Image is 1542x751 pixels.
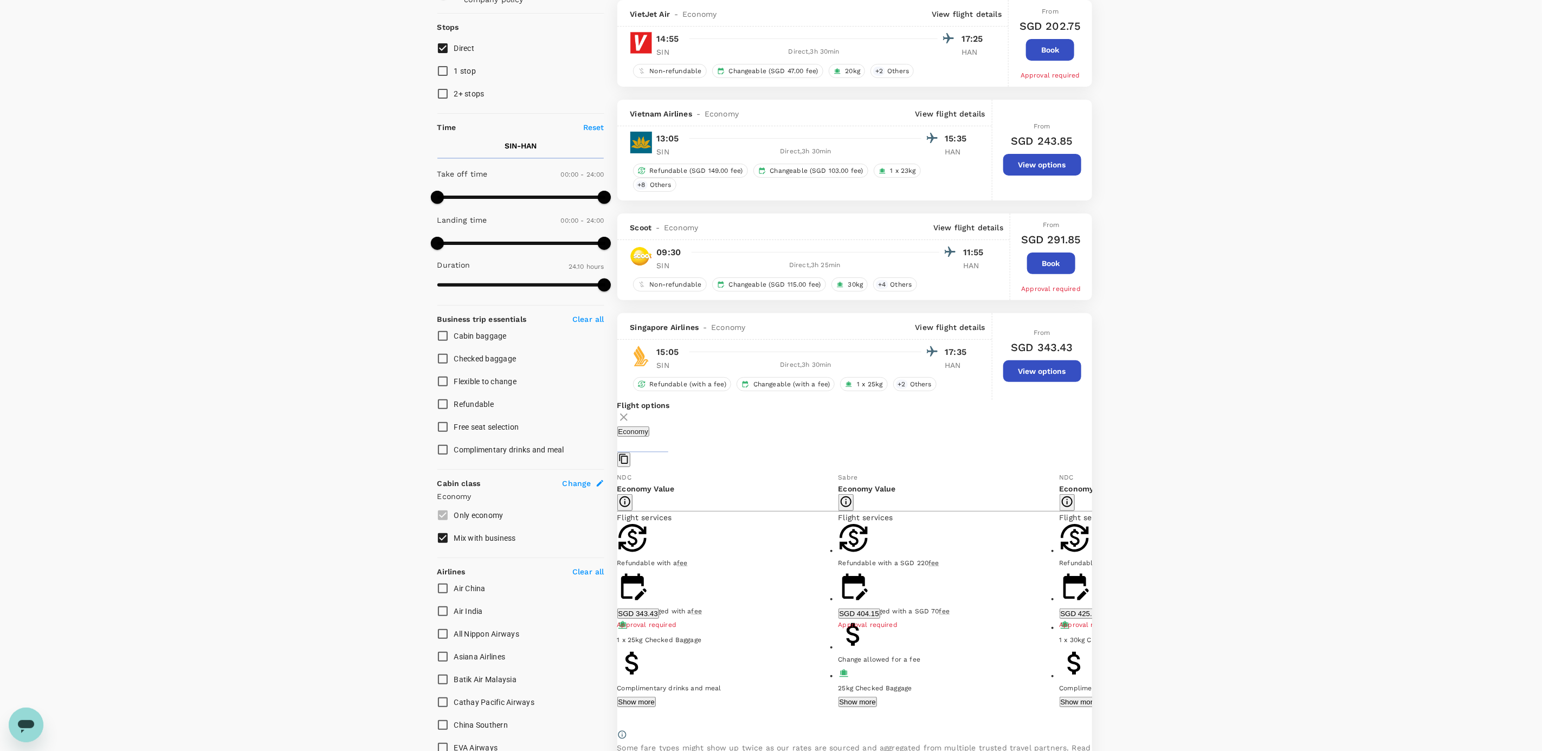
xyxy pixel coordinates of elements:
[617,621,677,629] span: Approval required
[1003,154,1081,176] button: View options
[617,426,650,437] button: Economy
[712,64,823,78] div: Changeable (SGD 47.00 fee)
[617,558,838,569] div: Refundable with a
[646,67,706,76] span: Non-refundable
[646,380,731,389] span: Refundable (with a fee)
[437,215,487,225] p: Landing time
[962,47,989,57] p: HAN
[1060,697,1098,707] button: Show more
[705,108,739,119] span: Economy
[1060,636,1144,644] span: 1 x 30kg Checked Baggage
[962,33,989,46] p: 17:25
[617,483,838,494] p: Economy Value
[691,360,921,371] div: Direct , 3h 30min
[945,132,972,145] p: 15:35
[840,377,887,391] div: 1 x 25kg
[630,108,692,119] span: Vietnam Airlines
[1021,285,1081,293] span: Approval required
[437,491,604,502] p: Economy
[617,513,672,522] span: Flight services
[753,164,868,178] div: Changeable (SGD 103.00 fee)
[657,47,684,57] p: SIN
[838,608,880,619] button: SGD 404.15
[670,9,682,20] span: -
[572,566,604,577] p: Clear all
[563,478,591,489] span: Change
[437,315,527,323] strong: Business trip essentials
[838,684,912,692] span: 25kg Checked Baggage
[617,697,656,707] button: Show more
[657,246,681,259] p: 09:30
[657,146,684,157] p: SIN
[691,260,940,271] div: Direct , 3h 25min
[454,377,517,386] span: Flexible to change
[633,178,676,192] div: +8Others
[617,606,838,617] div: Can be changed with a
[454,423,519,431] span: Free seat selection
[691,47,938,57] div: Direct , 3h 30min
[838,483,1060,494] p: Economy Value
[1021,231,1081,248] h6: SGD 291.85
[651,222,664,233] span: -
[906,380,936,389] span: Others
[454,675,517,684] span: Batik Air Malaysia
[725,280,825,289] span: Changeable (SGD 115.00 fee)
[454,44,475,53] span: Direct
[454,400,494,409] span: Refundable
[1042,8,1059,15] span: From
[617,608,659,619] button: SGD 343.43
[838,513,893,522] span: Flight services
[454,67,476,75] span: 1 stop
[838,697,877,707] button: Show more
[915,322,985,333] p: View flight details
[1020,17,1081,35] h6: SGD 202.75
[1060,621,1119,629] span: Approval required
[711,322,745,333] span: Economy
[870,64,914,78] div: +2Others
[1011,339,1073,356] h6: SGD 343.43
[945,360,972,371] p: HAN
[454,652,506,661] span: Asiana Airlines
[657,360,684,371] p: SIN
[1021,72,1080,79] span: Approval required
[633,277,707,292] div: Non-refundable
[691,146,921,157] div: Direct , 3h 30min
[437,567,466,576] strong: Airlines
[454,89,485,98] span: 2+ stops
[945,146,972,157] p: HAN
[1043,221,1060,229] span: From
[1011,132,1073,150] h6: SGD 243.85
[838,558,1060,569] div: Refundable with a SGD 220
[657,346,679,359] p: 15:05
[928,559,939,567] span: fee
[9,708,43,742] iframe: Button to launch messaging window
[677,559,687,567] span: fee
[1027,253,1075,274] button: Book
[1026,39,1074,61] button: Book
[437,122,456,133] p: Time
[454,607,483,616] span: Air India
[886,166,920,176] span: 1 x 23kg
[838,606,1060,617] div: Can be changed with a SGD 70
[692,108,705,119] span: -
[1003,360,1081,382] button: View options
[657,260,684,271] p: SIN
[874,164,921,178] div: 1 x 23kg
[725,67,823,76] span: Changeable (SGD 47.00 fee)
[682,9,717,20] span: Economy
[712,277,826,292] div: Changeable (SGD 115.00 fee)
[963,260,990,271] p: HAN
[437,260,470,270] p: Duration
[583,122,604,133] p: Reset
[646,166,747,176] span: Refundable (SGD 149.00 fee)
[873,67,885,76] span: + 2
[617,474,631,481] span: NDC
[657,132,679,145] p: 13:05
[876,280,888,289] span: + 4
[692,607,702,615] span: fee
[454,445,564,454] span: Complimentary drinks and meal
[437,23,459,31] strong: Stops
[1060,513,1114,522] span: Flight services
[749,380,834,389] span: Changeable (with a fee)
[829,64,866,78] div: 20kg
